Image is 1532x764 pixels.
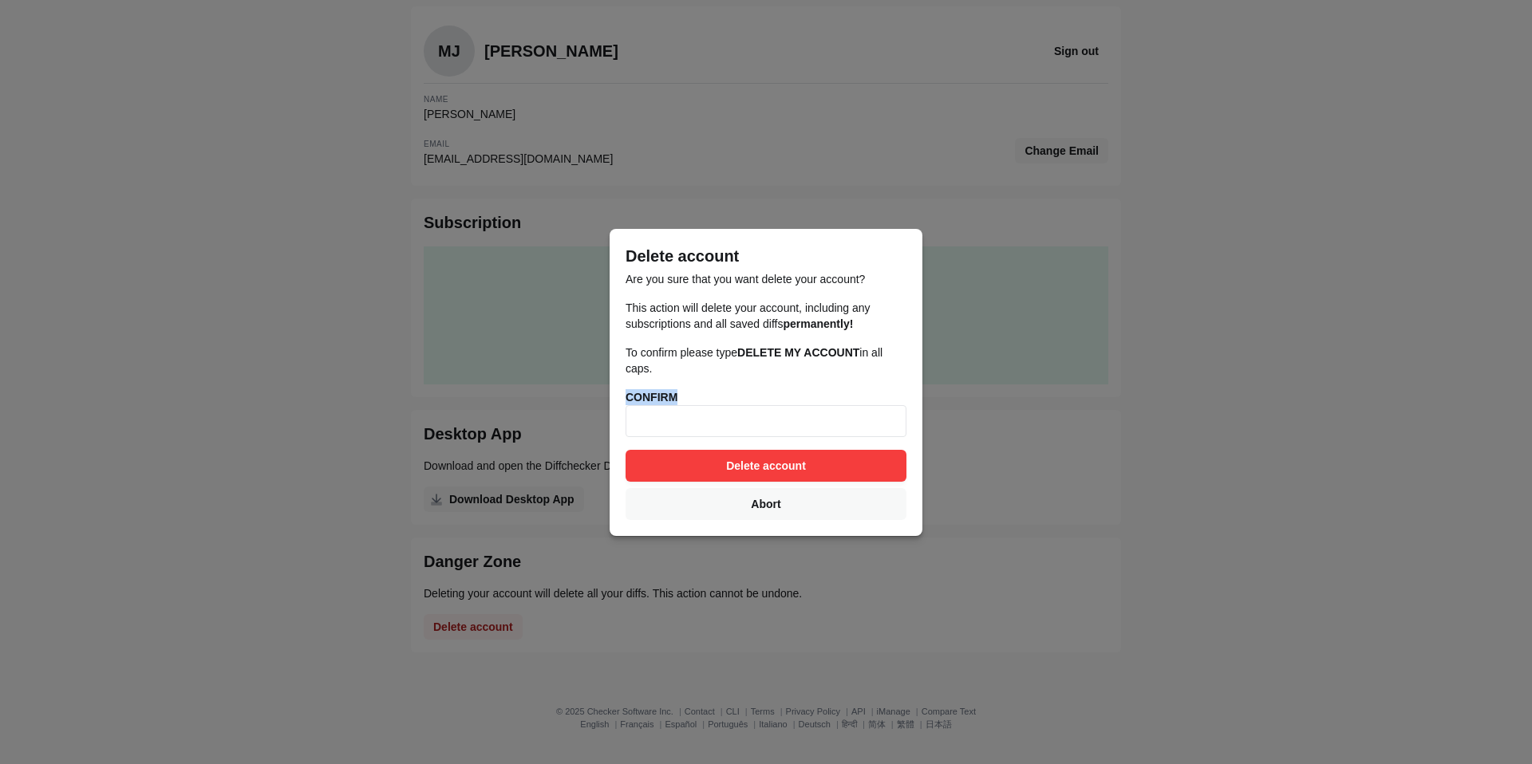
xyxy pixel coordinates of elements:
[626,391,677,404] strong: CONFIRM
[737,346,859,359] strong: DELETE MY ACCOUNT
[723,458,809,474] span: Delete account
[748,496,784,512] span: Abort
[626,345,906,376] p: To confirm please type in all caps.
[626,300,906,332] p: This action will delete your account, including any subscriptions and all saved diffs
[626,488,906,520] button: Abort
[626,271,906,287] p: Are you sure that you want delete your account?
[626,450,906,482] button: Delete account
[626,245,906,271] h2: Delete account
[783,317,853,330] strong: permanently!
